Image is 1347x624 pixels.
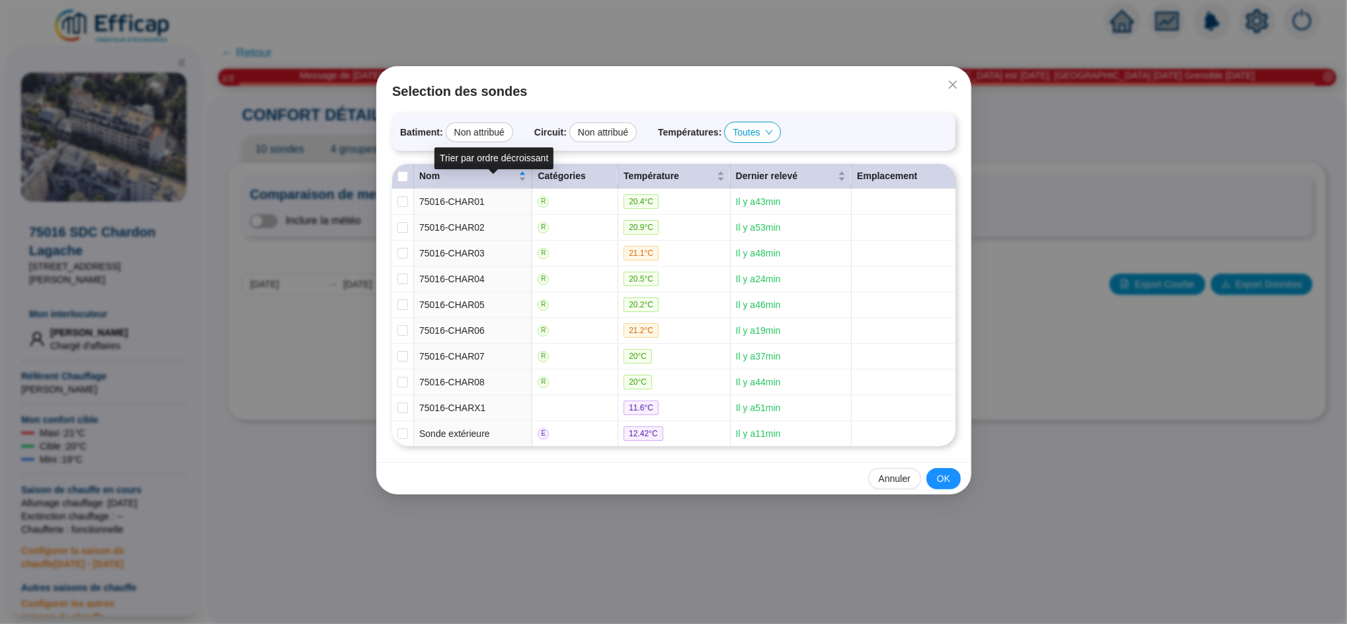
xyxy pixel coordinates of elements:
[538,377,549,388] span: R
[538,325,549,336] span: R
[735,377,780,387] span: Il y a 44 min
[624,375,652,389] span: 20 °C
[942,74,963,95] button: Close
[948,79,958,90] span: close
[764,128,772,136] span: down
[414,318,532,344] td: 75016-CHAR06
[868,468,920,489] button: Annuler
[538,274,549,285] span: R
[735,248,780,258] span: Il y a 48 min
[624,323,659,338] span: 21.2 °C
[735,403,780,413] span: Il y a 51 min
[624,401,659,415] span: 11.6 °C
[414,189,532,215] td: 75016-CHAR01
[735,299,780,310] span: Il y a 46 min
[624,220,659,235] span: 20.9 °C
[538,299,549,311] span: R
[733,122,772,142] span: Toutes
[624,297,659,312] span: 20.2 °C
[538,196,549,208] span: R
[414,164,532,189] th: Nom
[400,126,443,139] span: Batiment :
[857,169,950,183] div: Emplacement
[735,169,835,183] span: Dernier relevé
[538,222,549,233] span: R
[936,472,950,486] span: OK
[735,325,780,336] span: Il y a 19 min
[392,82,956,100] span: Selection des sondes
[624,426,663,441] span: 12.42 °C
[414,292,532,318] td: 75016-CHAR05
[414,241,532,266] td: 75016-CHAR03
[878,472,910,486] span: Annuler
[434,147,553,169] div: Trier par ordre décroissant
[532,164,618,189] th: Catégories
[735,428,780,439] span: Il y a 11 min
[414,421,532,446] td: Sonde extérieure
[926,468,960,489] button: OK
[414,215,532,241] td: 75016-CHAR02
[624,349,652,364] span: 20 °C
[735,222,780,233] span: Il y a 53 min
[538,248,549,259] span: R
[624,272,659,286] span: 20.5 °C
[624,169,714,183] span: Température
[735,351,780,362] span: Il y a 37 min
[414,266,532,292] td: 75016-CHAR04
[624,194,659,209] span: 20.4 °C
[618,164,731,189] th: Température
[624,246,659,260] span: 21.1 °C
[569,122,636,142] div: Non attribué
[942,79,963,90] span: Fermer
[414,395,532,421] td: 75016-CHARX1
[735,196,780,207] span: Il y a 43 min
[658,126,721,139] span: Températures :
[414,370,532,395] td: 75016-CHAR08
[414,344,532,370] td: 75016-CHAR07
[538,351,549,362] span: R
[419,169,516,183] span: Nom
[730,164,851,189] th: Dernier relevé
[538,428,549,440] span: E
[445,122,512,142] div: Non attribué
[735,274,780,284] span: Il y a 24 min
[534,126,566,139] span: Circuit :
